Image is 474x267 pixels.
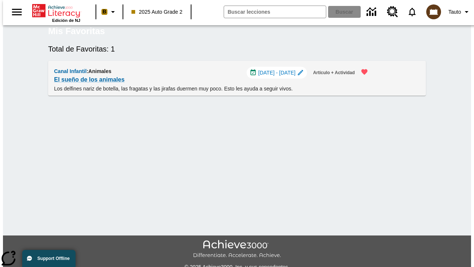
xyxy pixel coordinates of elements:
[32,3,80,18] a: Portada
[54,85,373,93] p: Los delfines nariz de botella, las fragatas y las jirafas duermen muy poco. Esto les ayuda a segu...
[54,68,87,74] span: Canal Infantil
[99,5,120,19] button: Boost El color de la clase es anaranjado claro. Cambiar el color de la clase.
[87,68,111,74] span: : Animales
[310,67,358,79] button: Artículo + Actividad
[313,69,355,77] span: Artículo + Actividad
[448,8,461,16] span: Tauto
[131,8,183,16] span: 2025 Auto Grade 2
[52,18,80,23] span: Edición de NJ
[54,75,124,85] a: El sueño de los animales
[356,64,373,80] button: Remover de Favoritas
[247,67,307,79] div: 01 sept - 01 sept Elegir fechas
[383,2,403,22] a: Centro de recursos, Se abrirá en una pestaña nueva.
[224,6,326,18] input: Buscar campo
[362,2,383,22] a: Centro de información
[22,250,76,267] button: Support Offline
[103,7,106,16] span: B
[403,2,422,22] a: Notificaciones
[445,5,474,19] button: Perfil/Configuración
[426,4,441,19] img: avatar image
[193,240,281,259] img: Achieve3000 Differentiate Accelerate Achieve
[422,2,445,22] button: Escoja un nuevo avatar
[48,25,105,37] h5: Mis Favoritas
[37,256,70,261] span: Support Offline
[48,43,426,55] h6: Total de Favoritas: 1
[32,3,80,23] div: Portada
[258,69,296,77] span: [DATE] - [DATE]
[6,1,28,23] button: Abrir el menú lateral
